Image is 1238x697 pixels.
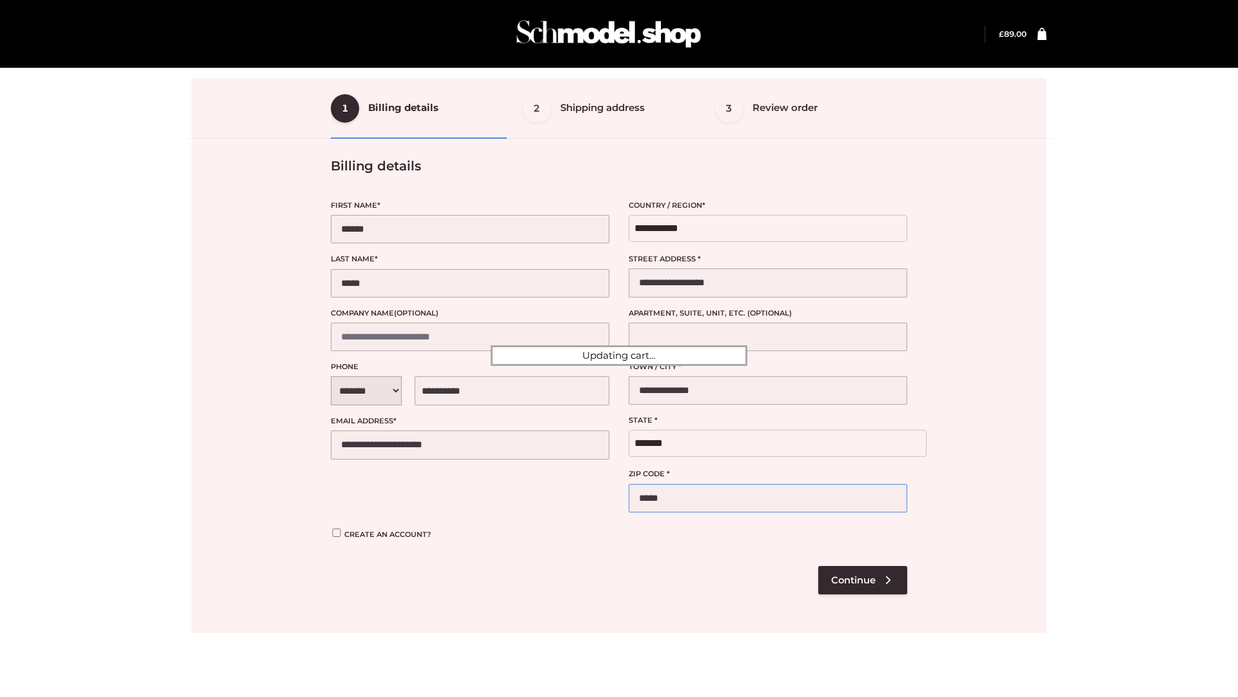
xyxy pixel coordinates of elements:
img: Schmodel Admin 964 [512,8,705,59]
span: £ [999,29,1004,39]
bdi: 89.00 [999,29,1027,39]
div: Updating cart... [491,345,747,366]
a: £89.00 [999,29,1027,39]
